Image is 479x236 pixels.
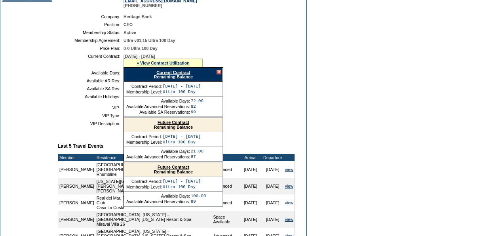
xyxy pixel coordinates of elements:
td: Contract Period: [126,84,162,89]
span: [DATE] - [DATE] [124,54,155,59]
a: view [285,167,293,172]
td: [PERSON_NAME] [58,194,95,211]
a: view [285,184,293,188]
td: Membership Level: [126,185,162,189]
td: 87 [191,154,203,159]
td: [DATE] [262,194,284,211]
td: Available Advanced Reservations: [126,199,190,204]
td: [DATE] [262,178,284,194]
td: Member [58,154,95,161]
td: Available Days: [126,194,190,198]
td: Available Days: [61,70,120,75]
td: [DATE] [239,178,262,194]
td: Current Contract: [61,54,120,67]
td: Contract Period: [126,134,162,139]
td: [DATE] [239,161,262,178]
td: 99 [191,110,203,114]
td: Available Advanced Reservations: [126,104,190,109]
td: Advanced [212,194,239,211]
div: Remaining Balance [124,68,223,82]
td: Price Plan: [61,46,120,51]
td: Membership Status: [61,30,120,35]
td: Membership Agreement: [61,38,120,43]
td: Advanced [212,161,239,178]
td: Contract Period: [126,179,162,184]
td: 100.00 [191,194,206,198]
td: Residence [95,154,212,161]
td: Ultra 100 Day [163,89,201,94]
a: » View Contract Utilization [137,61,190,65]
td: Ultra 100 Day [163,185,201,189]
td: 72.00 [191,99,203,103]
td: Space Available [212,211,239,228]
a: Future Contract [158,120,189,125]
td: Available SA Res: [61,86,120,91]
td: Departure [262,154,284,161]
td: Company: [61,14,120,19]
td: [DATE] - [DATE] [163,134,201,139]
td: Position: [61,22,120,27]
td: Ultra 100 Day [163,140,201,145]
td: [DATE] - [DATE] [163,179,201,184]
td: Available Holidays: [61,94,120,99]
b: Last 5 Travel Events [58,143,103,149]
span: Active [124,30,136,35]
td: VIP Description: [61,121,120,126]
td: Available AR Res: [61,78,120,83]
div: Remaining Balance [124,118,222,132]
td: [DATE] [262,211,284,228]
td: 82 [191,104,203,109]
td: VIP Type: [61,113,120,118]
td: Advanced [212,178,239,194]
td: Available Days: [126,99,190,103]
td: [GEOGRAPHIC_DATA], [US_STATE] - [GEOGRAPHIC_DATA] [US_STATE] Resort & Spa Miraval Villa 26 [95,211,212,228]
td: [DATE] [239,194,262,211]
td: Available Days: [126,149,190,154]
td: [PERSON_NAME] [58,161,95,178]
td: Available SA Reservations: [126,110,190,114]
span: Ultra v01.15 Ultra 100 Day [124,38,175,43]
td: Arrival [239,154,262,161]
td: [DATE] [239,211,262,228]
td: [GEOGRAPHIC_DATA], [US_STATE] - [GEOGRAPHIC_DATA], [US_STATE] Rhumbline [95,161,212,178]
td: 21.00 [191,149,203,154]
td: Membership Level: [126,140,162,145]
span: CEO [124,22,133,27]
a: Future Contract [158,165,189,169]
div: Remaining Balance [124,162,222,177]
td: Membership Level: [126,89,162,94]
td: [PERSON_NAME] [58,211,95,228]
td: Real del Mar, [GEOGRAPHIC_DATA] - Real del Mar Beach Club Casa La Costa [95,194,212,211]
td: VIP: [61,105,120,110]
a: view [285,217,293,222]
td: [DATE] - [DATE] [163,84,201,89]
td: Type [212,154,239,161]
td: [PERSON_NAME] [58,178,95,194]
td: 99 [191,199,206,204]
a: Current Contract [156,70,190,75]
td: [US_STATE][GEOGRAPHIC_DATA], [US_STATE] - [PERSON_NAME] [US_STATE] [PERSON_NAME] [US_STATE] 900 [95,178,212,194]
td: [DATE] [262,161,284,178]
a: view [285,200,293,205]
span: Heritage Bank [124,14,152,19]
span: 0-0 Ultra 100 Day [124,46,158,51]
td: Available Advanced Reservations: [126,154,190,159]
